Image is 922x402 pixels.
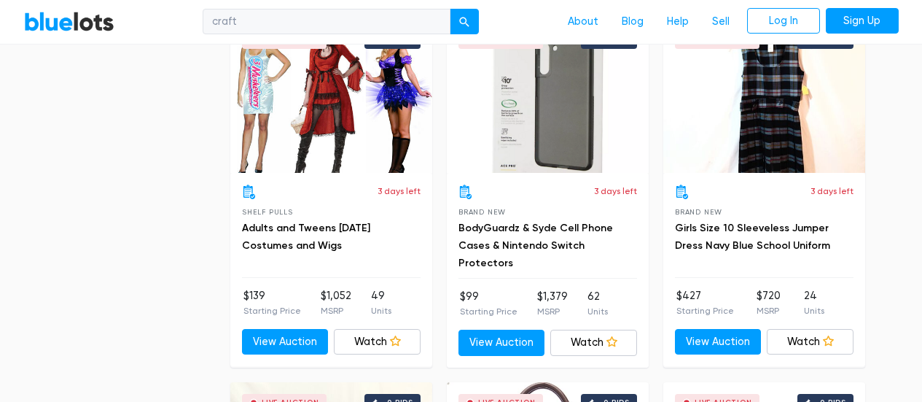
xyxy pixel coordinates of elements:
a: BodyGuardz & Syde Cell Phone Cases & Nintendo Switch Protectors [458,222,613,269]
a: Log In [747,8,820,34]
p: Starting Price [243,304,301,317]
li: 62 [587,289,608,318]
li: 24 [804,288,824,317]
a: View Auction [242,329,329,355]
p: 3 days left [594,185,637,198]
span: Brand New [458,208,506,216]
p: 3 days left [378,185,421,198]
a: View Auction [675,329,762,355]
p: Units [804,304,824,317]
a: Watch [334,329,421,355]
li: 49 [371,288,391,317]
a: View Auction [458,330,545,356]
input: Search for inventory [203,9,450,35]
li: $99 [460,289,517,318]
a: Live Auction 0 bids [447,20,649,173]
a: About [556,8,610,36]
a: BlueLots [24,11,114,32]
li: $1,379 [537,289,568,318]
span: Shelf Pulls [242,208,293,216]
p: 3 days left [810,185,853,198]
a: Adults and Tweens [DATE] Costumes and Wigs [242,222,370,252]
p: Units [371,304,391,317]
a: Live Auction 0 bids [663,20,865,173]
a: Sell [700,8,741,36]
a: Watch [767,329,853,355]
a: Blog [610,8,655,36]
a: Sign Up [826,8,899,34]
li: $1,052 [321,288,351,317]
a: Girls Size 10 Sleeveless Jumper Dress Navy Blue School Uniform [675,222,830,252]
p: MSRP [537,305,568,318]
li: $139 [243,288,301,317]
p: MSRP [757,304,781,317]
p: Starting Price [676,304,734,317]
span: Brand New [675,208,722,216]
p: Units [587,305,608,318]
a: Watch [550,330,637,356]
a: Help [655,8,700,36]
li: $427 [676,288,734,317]
p: Starting Price [460,305,517,318]
a: Live Auction 0 bids [230,20,432,173]
p: MSRP [321,304,351,317]
li: $720 [757,288,781,317]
